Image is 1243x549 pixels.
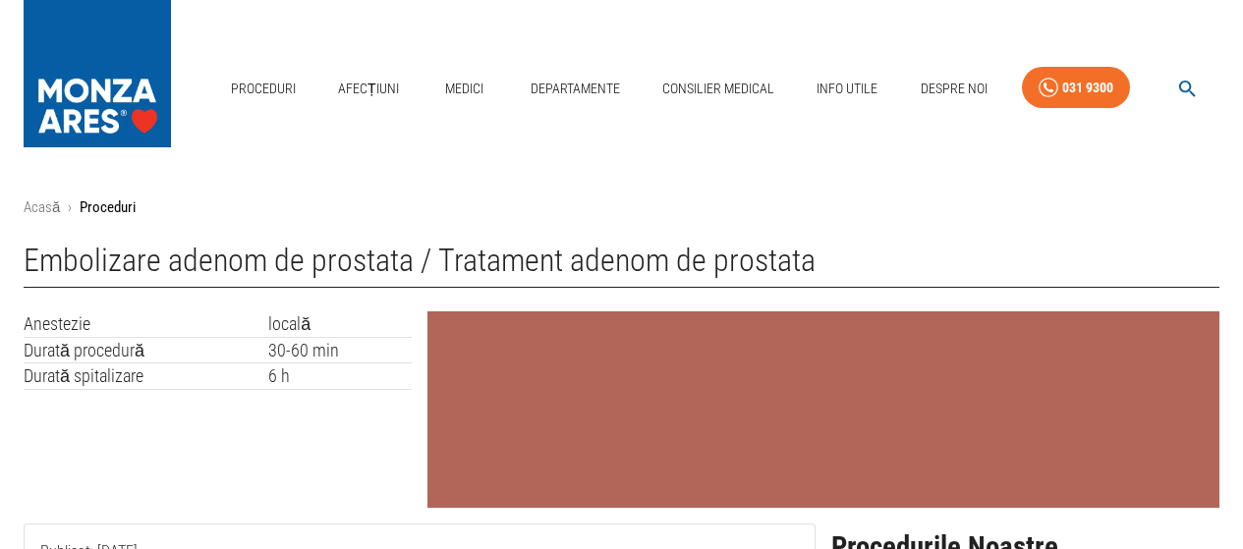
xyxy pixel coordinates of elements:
a: Consilier Medical [654,69,782,109]
a: Acasă [24,198,60,216]
td: Durată spitalizare [24,363,268,390]
a: Despre Noi [913,69,995,109]
nav: breadcrumb [24,196,1219,219]
a: Medici [433,69,496,109]
p: Proceduri [80,196,136,219]
li: › [68,196,72,219]
td: Durată procedură [24,337,268,363]
h1: Embolizare adenom de prostata / Tratament adenom de prostata [24,243,1219,288]
td: 6 h [268,363,412,390]
a: Info Utile [809,69,885,109]
a: Afecțiuni [330,69,407,109]
a: Departamente [523,69,628,109]
div: 031 9300 [1062,76,1113,100]
td: locală [268,311,412,337]
a: 031 9300 [1022,67,1130,109]
td: 30-60 min [268,337,412,363]
a: Proceduri [223,69,304,109]
td: Anestezie [24,311,268,337]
